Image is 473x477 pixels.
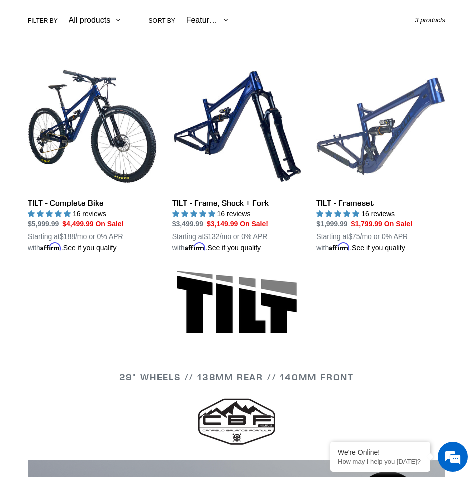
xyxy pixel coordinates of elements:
[338,458,423,465] p: How may I help you today?
[28,16,58,25] label: Filter by
[149,16,175,25] label: Sort by
[119,371,354,383] span: 29" WHEELS // 138mm REAR // 140mm FRONT
[338,448,423,456] div: We're Online!
[415,16,445,24] span: 3 products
